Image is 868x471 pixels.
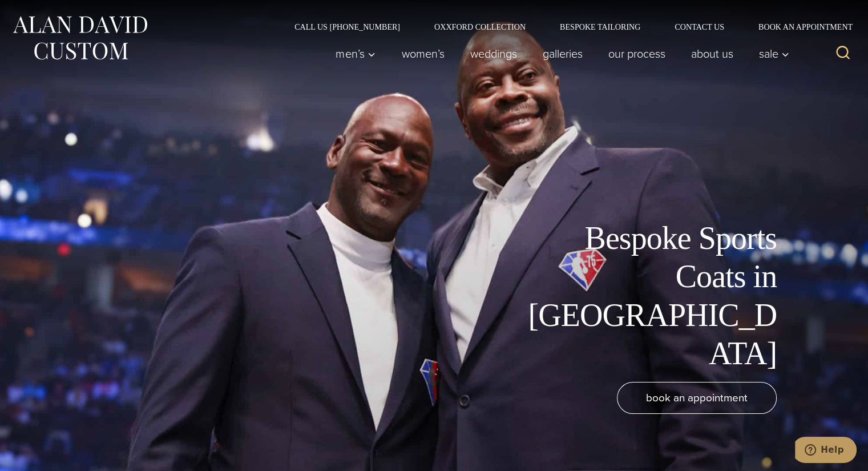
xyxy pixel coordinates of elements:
[795,437,857,465] iframe: Opens a widget where you can chat to one of our agents
[417,23,543,31] a: Oxxford Collection
[543,23,657,31] a: Bespoke Tailoring
[323,42,796,65] nav: Primary Navigation
[277,23,417,31] a: Call Us [PHONE_NUMBER]
[457,42,530,65] a: weddings
[530,42,595,65] a: Galleries
[678,42,746,65] a: About Us
[646,389,748,406] span: book an appointment
[11,13,148,63] img: Alan David Custom
[829,40,857,67] button: View Search Form
[617,382,777,414] a: book an appointment
[746,42,796,65] button: Child menu of Sale
[657,23,741,31] a: Contact Us
[323,42,389,65] button: Men’s sub menu toggle
[277,23,857,31] nav: Secondary Navigation
[389,42,457,65] a: Women’s
[741,23,857,31] a: Book an Appointment
[595,42,678,65] a: Our Process
[520,219,777,373] h1: Bespoke Sports Coats in [GEOGRAPHIC_DATA]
